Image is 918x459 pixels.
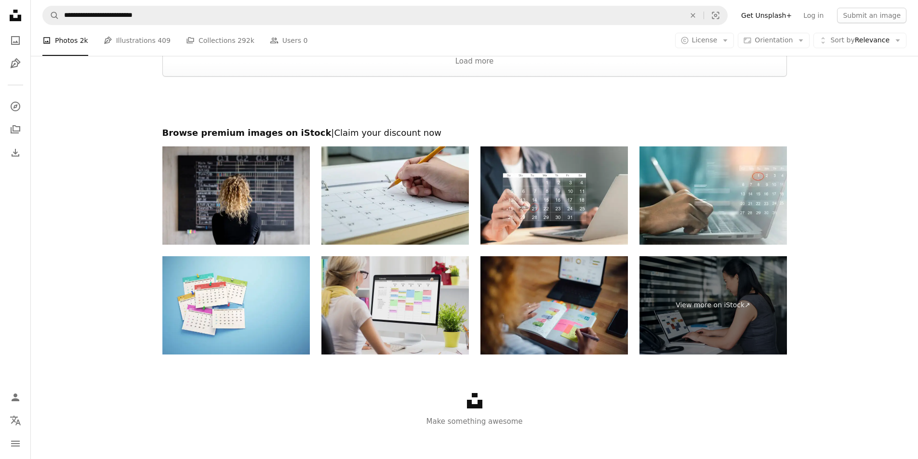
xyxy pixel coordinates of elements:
[813,33,906,48] button: Sort byRelevance
[238,35,254,46] span: 292k
[639,256,787,354] a: View more on iStock↗
[162,146,310,245] img: Business woman looking at the project management calendar in her office
[162,256,310,354] img: July 2025 Colored Calendars On Yellow Wall, Colorful Pushpins
[6,120,25,139] a: Collections
[42,6,728,25] form: Find visuals sitewide
[321,146,469,245] img: Woman hand with pencil writing on calendar page
[6,31,25,50] a: Photos
[6,411,25,430] button: Language
[331,128,441,138] span: | Claim your discount now
[6,54,25,73] a: Illustrations
[31,416,918,427] p: Make something awesome
[682,6,704,25] button: Clear
[755,36,793,44] span: Orientation
[830,36,890,45] span: Relevance
[6,6,25,27] a: Home — Unsplash
[704,6,727,25] button: Visual search
[675,33,734,48] button: License
[480,256,628,354] img: Person Planning And Writing Notes In Cozy Cafe Setting
[162,127,787,139] h2: Browse premium images on iStock
[798,8,829,23] a: Log in
[6,97,25,116] a: Explore
[6,388,25,407] a: Log in / Sign up
[104,25,171,56] a: Illustrations 409
[321,256,469,354] img: Woman using calendar app on computer in office
[735,8,798,23] a: Get Unsplash+
[639,146,787,245] img: Business Planning Calendar and Project management concept. Businessman manages time for effective...
[162,46,787,77] button: Load more
[270,25,308,56] a: Users 0
[303,35,307,46] span: 0
[43,6,59,25] button: Search Unsplash
[692,36,718,44] span: License
[6,434,25,453] button: Menu
[837,8,906,23] button: Submit an image
[480,146,628,245] img: Businessman manages time for effective work. Calendar on the virtual screen interface. Highlight ...
[6,143,25,162] a: Download History
[158,35,171,46] span: 409
[738,33,810,48] button: Orientation
[186,25,254,56] a: Collections 292k
[830,36,854,44] span: Sort by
